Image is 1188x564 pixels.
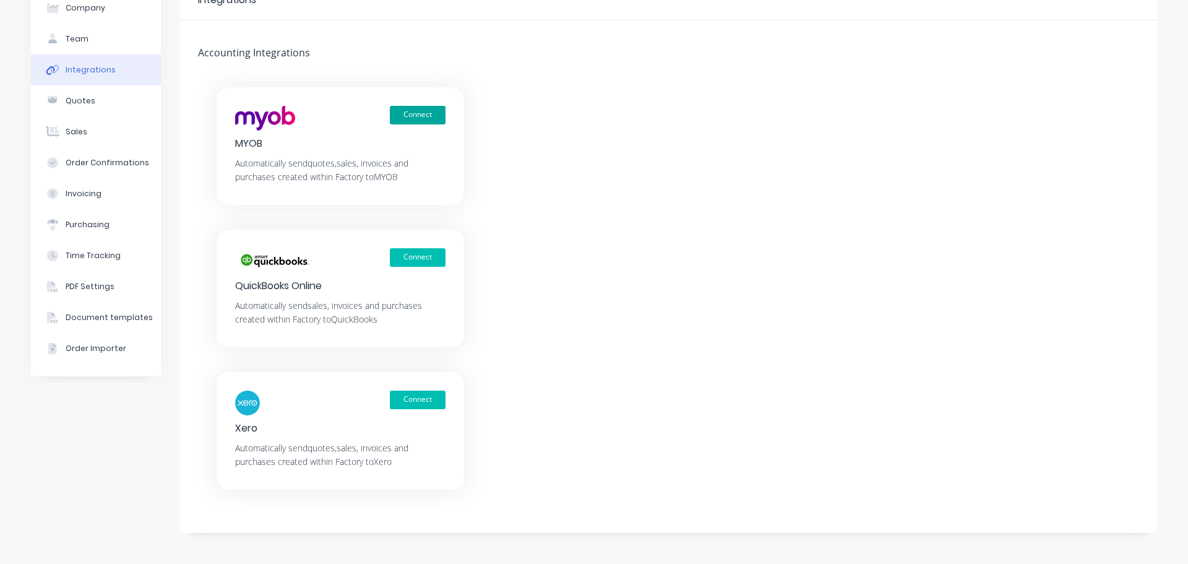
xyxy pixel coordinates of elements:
div: Invoicing [66,188,101,199]
div: Team [66,33,88,45]
div: Automatically send sales, invoices and purchases created within Factory to QuickBooks [235,299,445,326]
img: logo [235,248,313,273]
div: Xero [235,422,445,435]
button: Invoicing [31,178,161,209]
div: MYOB [235,137,445,150]
button: Document templates [31,302,161,333]
button: Connect [390,248,445,267]
button: Connect [390,391,445,409]
div: Quotes [66,95,95,106]
button: Quotes [31,85,161,116]
button: Order Importer [31,333,161,364]
div: Purchasing [66,219,110,230]
button: Integrations [31,54,161,85]
button: Sales [31,116,161,147]
div: Accounting Integrations [179,45,319,63]
div: PDF Settings [66,281,114,292]
div: Document templates [66,312,153,323]
div: Company [66,2,105,14]
div: Sales [66,126,87,137]
button: Team [31,24,161,54]
div: Automatically send quotes, sales, invoices and purchases created within Factory to Xero [235,441,445,469]
button: Time Tracking [31,240,161,271]
div: QuickBooks Online [235,279,445,293]
button: Connect [390,106,445,124]
div: Integrations [66,64,116,76]
div: Order Importer [66,343,126,354]
div: Automatically send quotes, sales, invoices and purchases created within Factory to MYOB [235,157,445,184]
img: logo [235,106,295,131]
button: Purchasing [31,209,161,240]
button: Order Confirmations [31,147,161,178]
img: logo [235,391,260,415]
div: Order Confirmations [66,157,149,168]
div: Time Tracking [66,250,121,261]
button: PDF Settings [31,271,161,302]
